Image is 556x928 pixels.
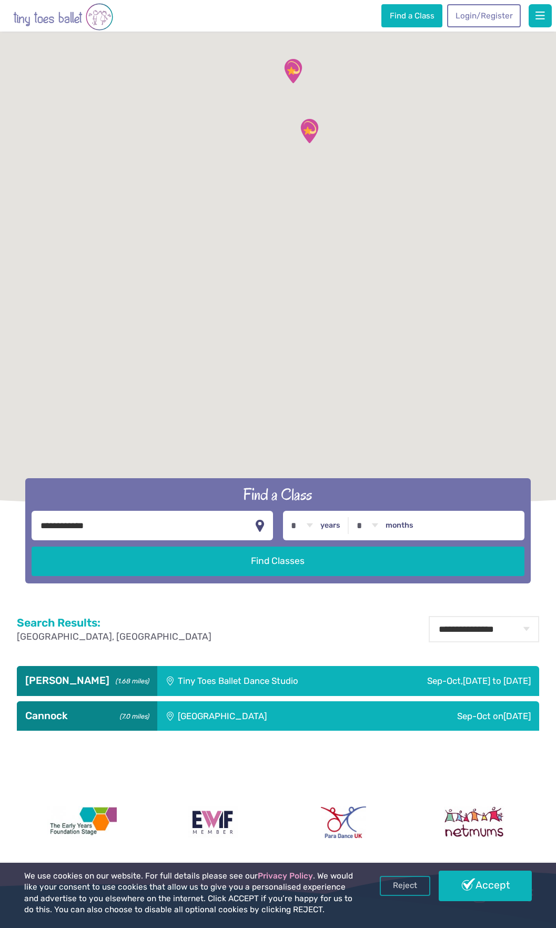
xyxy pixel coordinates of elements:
div: Tiny Toes Ballet Dance Studio [157,666,369,695]
p: We use cookies on our website. For full details please see our . We would like your consent to us... [24,871,354,916]
div: Huntington Community Centre [296,118,322,144]
span: [DATE] to [DATE] [463,675,531,686]
a: Find a Class [381,4,442,27]
img: The Early Years Foundation Stage [47,806,117,838]
h2: Search Results: [17,616,211,630]
a: Login/Register [447,4,521,27]
img: tiny toes ballet [13,2,113,32]
label: months [386,521,413,530]
div: [GEOGRAPHIC_DATA] [157,701,373,731]
label: years [320,521,340,530]
div: Sep-Oct on [373,701,540,731]
p: [GEOGRAPHIC_DATA], [GEOGRAPHIC_DATA] [17,630,211,643]
a: Reject [380,876,430,896]
small: (1.68 miles) [112,674,149,685]
h2: Find a Class [32,484,524,505]
a: Privacy Policy [258,871,313,881]
div: Sep-Oct, [369,666,539,695]
small: (7.0 miles) [116,710,149,721]
img: Para Dance UK [321,806,366,838]
h3: [PERSON_NAME] [25,674,149,687]
button: Find Classes [32,547,524,576]
h3: Cannock [25,710,149,722]
span: [DATE] [503,711,531,721]
a: Accept [439,871,532,901]
div: Tiny Toes Ballet Dance Studio [280,58,306,84]
img: Encouraging Women Into Franchising [188,806,238,838]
